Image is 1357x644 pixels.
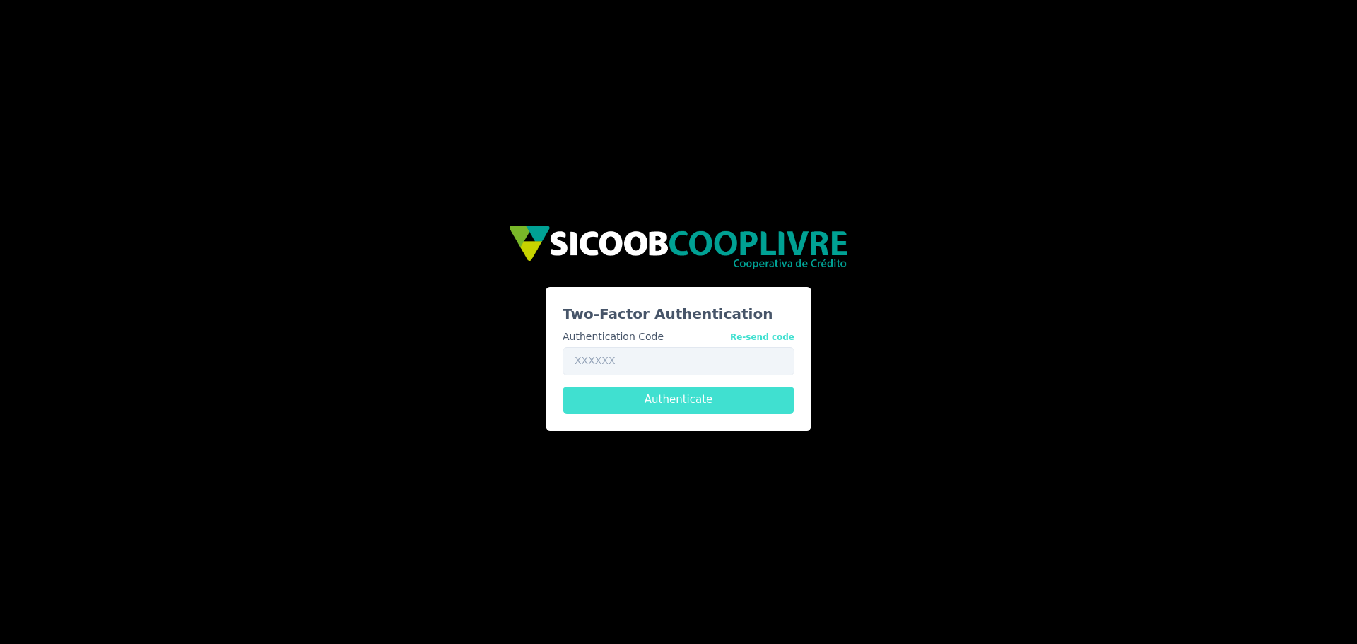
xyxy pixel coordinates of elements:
h3: Two-Factor Authentication [563,304,794,324]
input: XXXXXX [563,347,794,375]
button: Authenticate [563,387,794,414]
img: img/sicoob_cooplivre.png [508,225,849,270]
label: Authentication Code [563,329,794,344]
button: Authentication Code [730,329,794,344]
